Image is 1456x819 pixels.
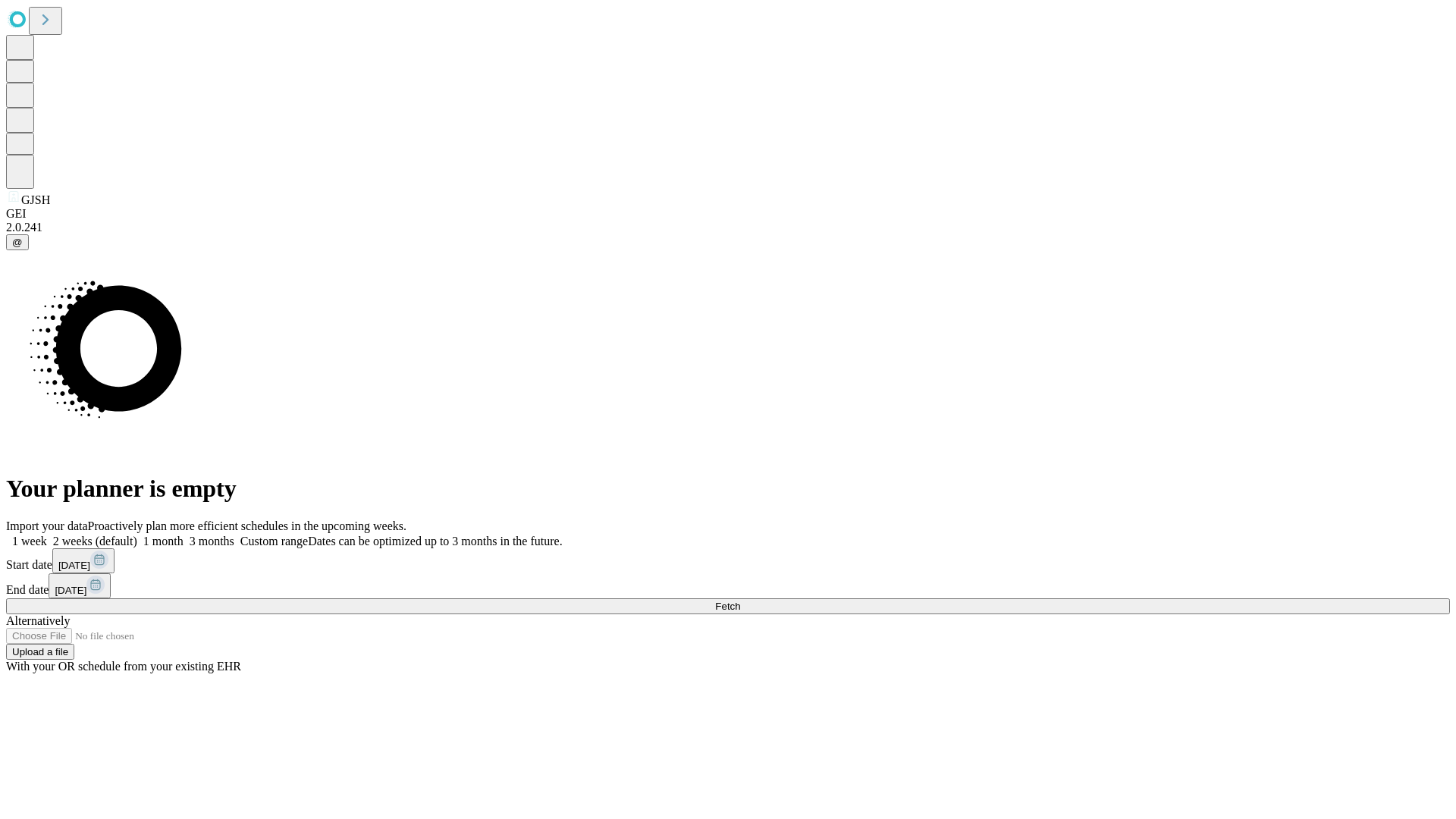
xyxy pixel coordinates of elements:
button: [DATE] [52,548,115,573]
span: GJSH [21,193,50,206]
div: End date [6,573,1450,598]
span: With your OR schedule from your existing EHR [6,660,241,673]
div: Start date [6,548,1450,573]
div: 2.0.241 [6,221,1450,234]
span: 3 months [190,535,234,548]
div: GEI [6,207,1450,221]
span: 1 week [12,535,47,548]
button: Upload a file [6,644,74,660]
span: [DATE] [55,585,86,596]
span: Import your data [6,519,88,532]
span: @ [12,237,23,248]
button: @ [6,234,29,250]
span: [DATE] [58,560,90,571]
span: 1 month [143,535,184,548]
span: Proactively plan more efficient schedules in the upcoming weeks. [88,519,406,532]
span: Alternatively [6,614,70,627]
button: [DATE] [49,573,111,598]
span: Custom range [240,535,308,548]
span: Fetch [715,601,740,612]
span: 2 weeks (default) [53,535,137,548]
span: Dates can be optimized up to 3 months in the future. [308,535,562,548]
button: Fetch [6,598,1450,614]
h1: Your planner is empty [6,475,1450,503]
